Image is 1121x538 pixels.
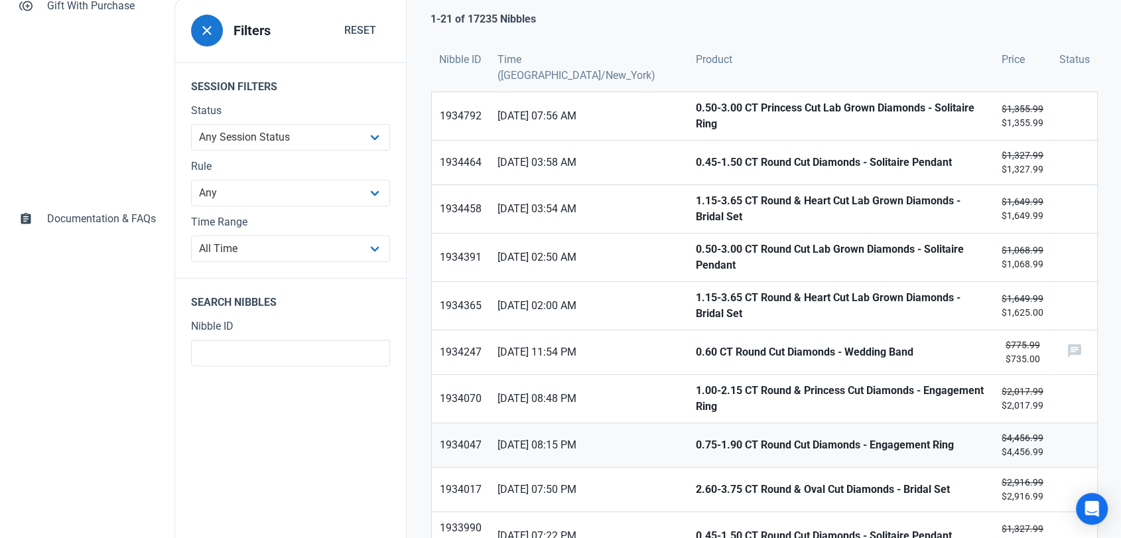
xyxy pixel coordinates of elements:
a: 0.60 CT Round Cut Diamonds - Wedding Band [687,330,994,374]
a: 0.75-1.90 CT Round Cut Diamonds - Engagement Ring [687,423,994,467]
button: Reset [330,17,390,44]
s: $775.99 [1005,340,1039,350]
label: Status [191,103,390,119]
a: $1,327.99$1,327.99 [994,141,1051,184]
legend: Session Filters [175,62,406,103]
small: $4,456.99 [1002,431,1043,459]
small: $1,649.99 [1002,195,1043,223]
a: [DATE] 11:54 PM [490,330,687,374]
span: chat [1066,343,1082,359]
s: $1,649.99 [1002,196,1043,207]
span: [DATE] 07:50 PM [497,482,679,498]
a: 0.50-3.00 CT Round Cut Lab Grown Diamonds - Solitaire Pendant [687,234,994,281]
small: $2,916.99 [1002,476,1043,504]
a: $4,456.99$4,456.99 [994,423,1051,467]
a: $2,916.99$2,916.99 [994,468,1051,511]
button: close [191,15,223,46]
span: [DATE] 08:15 PM [497,437,679,453]
span: Price [1002,52,1025,68]
span: assignment [19,211,33,224]
s: $2,017.99 [1002,386,1043,397]
span: [DATE] 03:54 AM [497,201,679,217]
p: 1-21 of 17235 Nibbles [430,11,536,27]
a: $775.99$735.00 [994,330,1051,374]
a: $2,017.99$2,017.99 [994,375,1051,423]
label: Time Range [191,214,390,230]
small: $735.00 [1002,338,1043,366]
a: assignmentDocumentation & FAQs [11,203,164,235]
a: 1934247 [432,330,490,374]
a: 1934017 [432,468,490,511]
small: $1,068.99 [1002,243,1043,271]
a: 1.15-3.65 CT Round & Heart Cut Lab Grown Diamonds - Bridal Set [687,185,994,233]
span: Nibble ID [439,52,482,68]
span: Time ([GEOGRAPHIC_DATA]/New_York) [497,52,679,84]
a: 1934070 [432,375,490,423]
label: Nibble ID [191,318,390,334]
a: 1934464 [432,141,490,184]
strong: 0.60 CT Round Cut Diamonds - Wedding Band [695,344,986,360]
span: [DATE] 02:00 AM [497,298,679,314]
small: $1,355.99 [1002,102,1043,130]
a: [DATE] 02:00 AM [490,282,687,330]
strong: 0.45-1.50 CT Round Cut Diamonds - Solitaire Pendant [695,155,986,170]
a: [DATE] 03:54 AM [490,185,687,233]
s: $1,649.99 [1002,293,1043,304]
span: Documentation & FAQs [47,211,156,227]
div: Open Intercom Messenger [1076,493,1108,525]
a: [DATE] 03:58 AM [490,141,687,184]
a: $1,355.99$1,355.99 [994,92,1051,140]
a: 1934047 [432,423,490,467]
a: $1,068.99$1,068.99 [994,234,1051,281]
s: $1,327.99 [1002,150,1043,161]
a: 2.60-3.75 CT Round & Oval Cut Diamonds - Bridal Set [687,468,994,511]
a: $1,649.99$1,649.99 [994,185,1051,233]
strong: 1.00-2.15 CT Round & Princess Cut Diamonds - Engagement Ring [695,383,986,415]
a: 1934792 [432,92,490,140]
label: Rule [191,159,390,174]
strong: 1.15-3.65 CT Round & Heart Cut Lab Grown Diamonds - Bridal Set [695,290,986,322]
span: Reset [344,23,376,38]
a: 0.45-1.50 CT Round Cut Diamonds - Solitaire Pendant [687,141,994,184]
s: $2,916.99 [1002,477,1043,488]
span: [DATE] 11:54 PM [497,344,679,360]
h3: Filters [233,23,271,38]
a: $1,649.99$1,625.00 [994,282,1051,330]
s: $1,068.99 [1002,245,1043,255]
a: [DATE] 02:50 AM [490,234,687,281]
a: 1.00-2.15 CT Round & Princess Cut Diamonds - Engagement Ring [687,375,994,423]
a: 0.50-3.00 CT Princess Cut Lab Grown Diamonds - Solitaire Ring [687,92,994,140]
a: [DATE] 07:56 AM [490,92,687,140]
strong: 0.50-3.00 CT Round Cut Lab Grown Diamonds - Solitaire Pendant [695,241,986,273]
s: $1,327.99 [1002,523,1043,534]
a: [DATE] 08:48 PM [490,375,687,423]
legend: Search Nibbles [175,278,406,318]
strong: 0.75-1.90 CT Round Cut Diamonds - Engagement Ring [695,437,986,453]
small: $1,327.99 [1002,149,1043,176]
strong: 0.50-3.00 CT Princess Cut Lab Grown Diamonds - Solitaire Ring [695,100,986,132]
a: 1934365 [432,282,490,330]
a: 1.15-3.65 CT Round & Heart Cut Lab Grown Diamonds - Bridal Set [687,282,994,330]
small: $2,017.99 [1002,385,1043,413]
span: [DATE] 08:48 PM [497,391,679,407]
a: 1934458 [432,185,490,233]
span: Status [1059,52,1090,68]
span: Product [695,52,732,68]
span: [DATE] 07:56 AM [497,108,679,124]
a: chat [1051,330,1097,374]
strong: 2.60-3.75 CT Round & Oval Cut Diamonds - Bridal Set [695,482,986,498]
small: $1,625.00 [1002,292,1043,320]
strong: 1.15-3.65 CT Round & Heart Cut Lab Grown Diamonds - Bridal Set [695,193,986,225]
a: 1934391 [432,234,490,281]
span: [DATE] 02:50 AM [497,249,679,265]
a: [DATE] 07:50 PM [490,468,687,511]
s: $4,456.99 [1002,433,1043,443]
span: [DATE] 03:58 AM [497,155,679,170]
span: close [199,23,215,38]
a: [DATE] 08:15 PM [490,423,687,467]
s: $1,355.99 [1002,103,1043,114]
